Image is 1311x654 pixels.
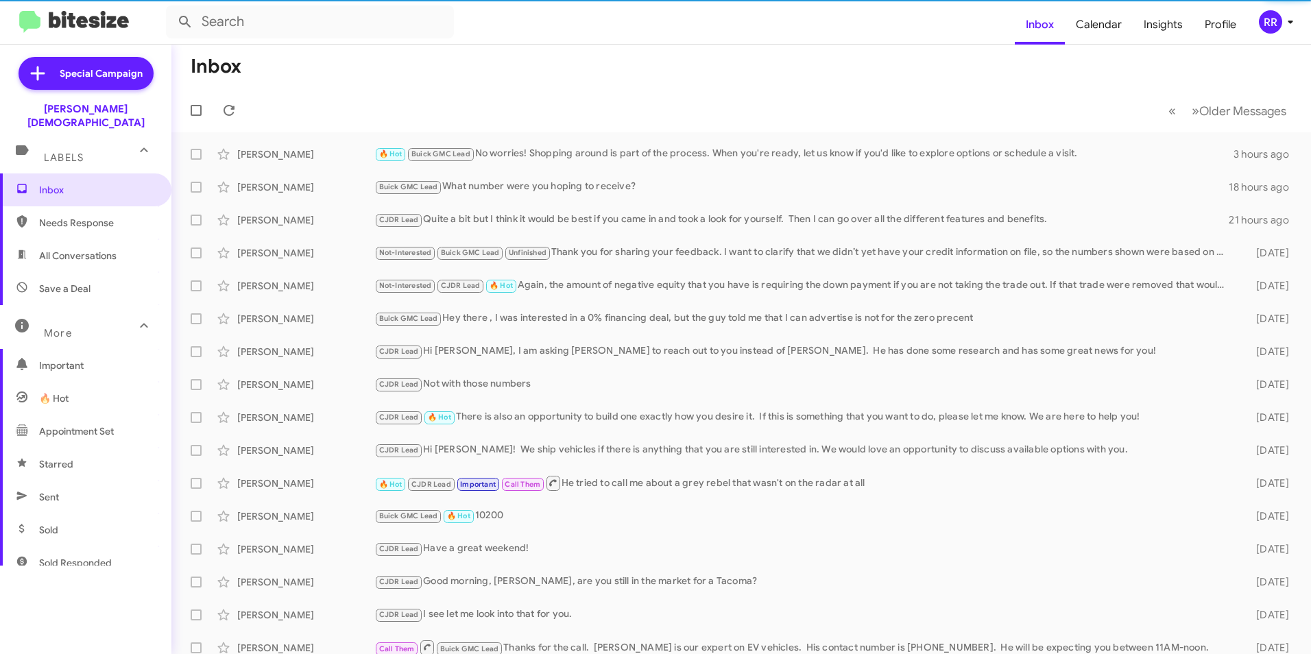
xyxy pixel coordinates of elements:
div: No worries! Shopping around is part of the process. When you're ready, let us know if you'd like ... [374,146,1234,162]
div: There is also an opportunity to build one exactly how you desire it. If this is something that yo... [374,409,1234,425]
span: 🔥 Hot [428,413,451,422]
span: Starred [39,457,73,471]
span: Buick GMC Lead [379,182,438,191]
div: [PERSON_NAME] [237,147,374,161]
a: Profile [1194,5,1247,45]
span: CJDR Lead [379,380,419,389]
span: Labels [44,152,84,164]
input: Search [166,5,454,38]
div: [PERSON_NAME] [237,345,374,359]
button: Next [1183,97,1295,125]
span: CJDR Lead [379,577,419,586]
div: [PERSON_NAME] [237,476,374,490]
span: 🔥 Hot [379,480,402,489]
span: CJDR Lead [379,544,419,553]
div: [DATE] [1234,312,1300,326]
span: Call Them [379,644,415,653]
span: CJDR Lead [379,215,419,224]
div: 3 hours ago [1234,147,1300,161]
span: « [1168,102,1176,119]
div: [DATE] [1234,509,1300,523]
span: 🔥 Hot [39,391,69,405]
span: Buick GMC Lead [411,149,470,158]
span: Buick GMC Lead [441,248,500,257]
span: Older Messages [1199,104,1286,119]
div: Again, the amount of negative equity that you have is requiring the down payment if you are not t... [374,278,1234,293]
div: Have a great weekend! [374,541,1234,557]
a: Insights [1133,5,1194,45]
h1: Inbox [191,56,241,77]
div: [DATE] [1234,575,1300,589]
div: [DATE] [1234,476,1300,490]
a: Special Campaign [19,57,154,90]
div: Hi [PERSON_NAME]! We ship vehicles if there is anything that you are still interested in. We woul... [374,442,1234,458]
div: [DATE] [1234,246,1300,260]
span: Sold Responded [39,556,112,570]
div: Not with those numbers [374,376,1234,392]
div: [DATE] [1234,411,1300,424]
span: All Conversations [39,249,117,263]
a: Inbox [1015,5,1065,45]
div: [DATE] [1234,378,1300,391]
div: [PERSON_NAME] [237,213,374,227]
div: He tried to call me about a grey rebel that wasn't on the radar at all [374,474,1234,492]
div: What number were you hoping to receive? [374,179,1229,195]
div: [PERSON_NAME] [237,608,374,622]
span: Calendar [1065,5,1133,45]
span: CJDR Lead [379,413,419,422]
div: [PERSON_NAME] [237,411,374,424]
div: Quite a bit but I think it would be best if you came in and took a look for yourself. Then I can ... [374,212,1229,228]
span: Not-Interested [379,281,432,290]
button: Previous [1160,97,1184,125]
div: Thank you for sharing your feedback. I want to clarify that we didn’t yet have your credit inform... [374,245,1234,261]
span: Call Them [505,480,540,489]
div: [PERSON_NAME] [237,378,374,391]
div: Hey there , I was interested in a 0% financing deal, but the guy told me that I can advertise is ... [374,311,1234,326]
span: Not-Interested [379,248,432,257]
span: CJDR Lead [379,446,419,455]
span: Important [460,480,496,489]
div: [PERSON_NAME] [237,312,374,326]
div: [DATE] [1234,542,1300,556]
div: [DATE] [1234,345,1300,359]
div: Hi [PERSON_NAME], I am asking [PERSON_NAME] to reach out to you instead of [PERSON_NAME]. He has ... [374,343,1234,359]
span: Buick GMC Lead [379,511,438,520]
div: I see let me look into that for you. [374,607,1234,622]
span: Unfinished [509,248,546,257]
span: CJDR Lead [379,347,419,356]
span: 🔥 Hot [379,149,402,158]
div: [PERSON_NAME] [237,509,374,523]
div: [PERSON_NAME] [237,444,374,457]
div: [PERSON_NAME] [237,575,374,589]
span: Important [39,359,156,372]
span: Buick GMC Lead [440,644,499,653]
div: 18 hours ago [1229,180,1300,194]
span: Inbox [39,183,156,197]
span: Appointment Set [39,424,114,438]
span: CJDR Lead [441,281,481,290]
div: [PERSON_NAME] [237,542,374,556]
div: Good morning, [PERSON_NAME], are you still in the market for a Tacoma? [374,574,1234,590]
div: [DATE] [1234,444,1300,457]
span: » [1192,102,1199,119]
span: CJDR Lead [379,610,419,619]
span: Buick GMC Lead [379,314,438,323]
div: [PERSON_NAME] [237,246,374,260]
span: CJDR Lead [411,480,451,489]
span: Sold [39,523,58,537]
span: Special Campaign [60,66,143,80]
span: Sent [39,490,59,504]
button: RR [1247,10,1296,34]
div: [DATE] [1234,279,1300,293]
span: More [44,327,72,339]
span: Needs Response [39,216,156,230]
span: 🔥 Hot [490,281,513,290]
nav: Page navigation example [1161,97,1295,125]
div: [PERSON_NAME] [237,279,374,293]
div: RR [1259,10,1282,34]
div: 21 hours ago [1229,213,1300,227]
div: [DATE] [1234,608,1300,622]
